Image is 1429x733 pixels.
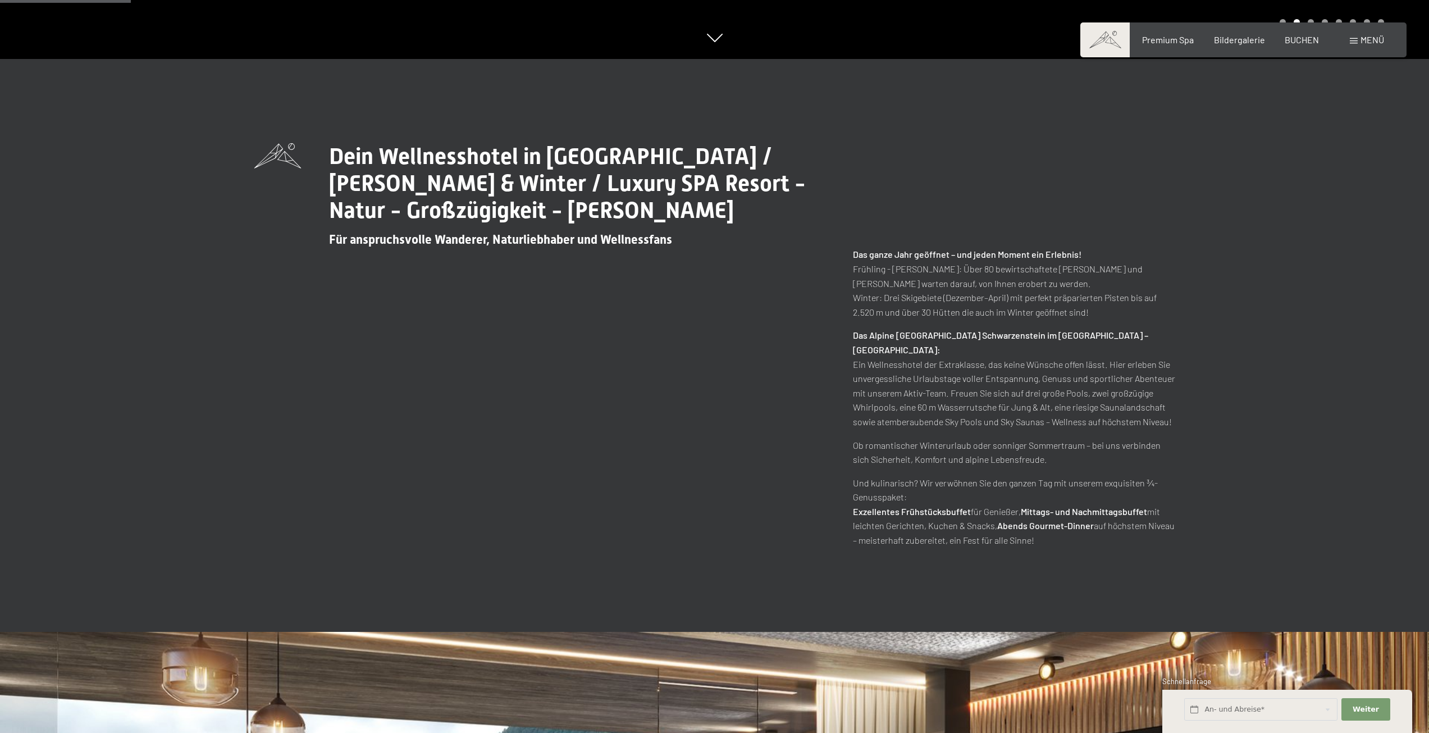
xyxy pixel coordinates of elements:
p: Und kulinarisch? Wir verwöhnen Sie den ganzen Tag mit unserem exquisiten ¾-Genusspaket: für Genie... [853,476,1175,548]
div: Carousel Page 2 (Current Slide) [1294,19,1300,25]
div: Carousel Pagination [1276,19,1384,25]
a: BUCHEN [1285,34,1319,45]
p: Frühling - [PERSON_NAME]: Über 80 bewirtschaftete [PERSON_NAME] und [PERSON_NAME] warten darauf, ... [853,247,1175,319]
p: Ob romantischer Winterurlaub oder sonniger Sommertraum – bei uns verbinden sich Sicherheit, Komfo... [853,438,1175,467]
strong: Das ganze Jahr geöffnet – und jeden Moment ein Erlebnis! [853,249,1081,259]
div: Carousel Page 5 [1336,19,1342,25]
div: Carousel Page 1 [1280,19,1286,25]
span: Schnellanfrage [1162,677,1211,686]
div: Carousel Page 3 [1308,19,1314,25]
p: Ein Wellnesshotel der Extraklasse, das keine Wünsche offen lässt. Hier erleben Sie unvergessliche... [853,328,1175,429]
strong: Abends Gourmet-Dinner [997,520,1094,531]
strong: Exzellentes Frühstücksbuffet [853,506,971,517]
div: Carousel Page 4 [1322,19,1328,25]
div: Carousel Page 7 [1364,19,1370,25]
span: Dein Wellnesshotel in [GEOGRAPHIC_DATA] / [PERSON_NAME] & Winter / Luxury SPA Resort - Natur - Gr... [329,143,806,224]
span: Menü [1360,34,1384,45]
strong: Das Alpine [GEOGRAPHIC_DATA] Schwarzenstein im [GEOGRAPHIC_DATA] – [GEOGRAPHIC_DATA]: [853,330,1148,355]
span: Weiter [1353,704,1379,714]
a: Premium Spa [1142,34,1194,45]
span: Für anspruchsvolle Wanderer, Naturliebhaber und Wellnessfans [329,233,672,247]
button: Weiter [1341,698,1390,721]
div: Carousel Page 6 [1350,19,1356,25]
div: Carousel Page 8 [1378,19,1384,25]
a: Bildergalerie [1214,34,1265,45]
strong: Mittags- und Nachmittagsbuffet [1021,506,1147,517]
